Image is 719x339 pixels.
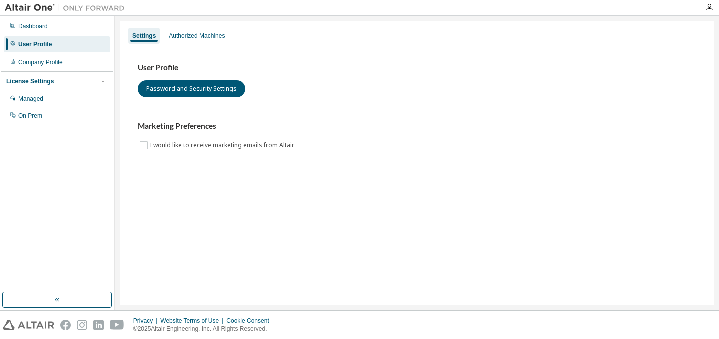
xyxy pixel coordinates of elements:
img: youtube.svg [110,320,124,330]
div: Privacy [133,317,160,325]
div: License Settings [6,77,54,85]
label: I would like to receive marketing emails from Altair [150,139,296,151]
img: Altair One [5,3,130,13]
img: facebook.svg [60,320,71,330]
h3: User Profile [138,63,696,73]
div: Cookie Consent [226,317,275,325]
div: Managed [18,95,43,103]
img: altair_logo.svg [3,320,54,330]
div: Company Profile [18,58,63,66]
div: On Prem [18,112,42,120]
div: Dashboard [18,22,48,30]
img: linkedin.svg [93,320,104,330]
div: User Profile [18,40,52,48]
h3: Marketing Preferences [138,121,696,131]
div: Settings [132,32,156,40]
img: instagram.svg [77,320,87,330]
p: © 2025 Altair Engineering, Inc. All Rights Reserved. [133,325,275,333]
button: Password and Security Settings [138,80,245,97]
div: Website Terms of Use [160,317,226,325]
div: Authorized Machines [169,32,225,40]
